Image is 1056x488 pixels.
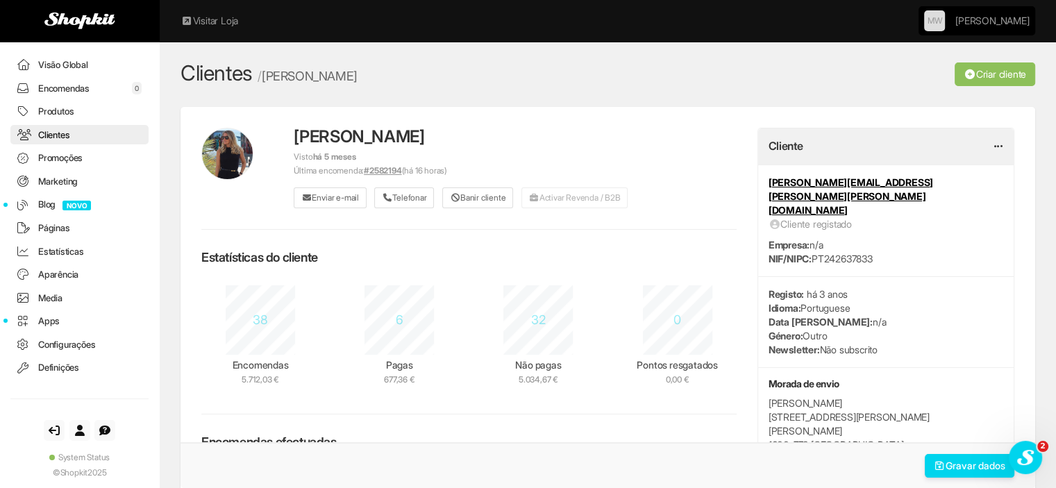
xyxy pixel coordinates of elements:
h3: [PERSON_NAME] [294,128,736,146]
p: Pagas [340,358,458,386]
a: Produtos [10,101,149,121]
a: Apps [10,311,149,331]
p: n/a PT242637833 [769,238,1003,266]
strong: Data [PERSON_NAME]: [769,316,873,328]
small: [PERSON_NAME] [258,69,357,83]
strong: Registo: [769,288,804,300]
a: Configurações [10,335,149,355]
a: #2582194 [364,165,401,176]
h5: Morada de envio [769,378,1003,389]
a: Visão Global [10,55,149,75]
span: Cliente registado [769,218,852,230]
div: 38 [201,285,319,358]
span: / [258,69,262,83]
span: System Status [58,452,110,462]
a: System Status [10,451,149,463]
a: MW [924,10,945,31]
a: Clientes [181,60,253,85]
p: [PERSON_NAME] [STREET_ADDRESS][PERSON_NAME][PERSON_NAME] 1600-773 [GEOGRAPHIC_DATA] Portugal - Co... [769,396,1003,480]
small: Última vez que o cliente foi visto na loja: 21 abr. 2025, 16:58 [294,151,355,162]
strong: Género: [769,330,803,342]
small: Última encomenda: ( ) [294,165,446,176]
p: Não pagas [479,358,597,386]
small: 5.034,67 € [519,374,558,385]
p: Portuguese n/a Outro Não subscrito [769,287,1003,357]
p: Pontos resgatados [618,358,736,386]
small: 0,00 € [666,374,689,385]
a: Promoções [10,148,149,168]
a: Marketing [10,171,149,192]
small: 5.712,03 € [242,374,279,385]
a: Clientes [10,125,149,145]
p: Encomendas [201,358,319,386]
a: Definições [10,357,149,378]
strong: 21 de abril de 2025 16:58 [312,151,355,162]
strong: Newsletter: [769,344,820,355]
small: 677,36 € [384,374,414,385]
span: 0 [132,82,142,94]
a: Páginas [10,218,149,238]
a: Media [10,288,149,308]
a: Criar cliente [955,62,1035,86]
span: 2 [1037,441,1048,452]
div: Cliente registado [201,128,273,183]
div: 6 [340,285,458,358]
a: [PERSON_NAME] [955,7,1029,35]
a: Suporte [94,420,115,441]
span: há 16 horas [404,165,444,176]
button: Gravar dados [925,454,1015,478]
a: Sair [44,420,65,441]
a: BlogNOVO [10,194,149,214]
h3: Cliente [769,140,803,153]
strong: NIF/NIPC: [769,253,812,264]
a: Enviar e-mail [294,187,366,208]
span: 15 mar. 2023, 14:49 [807,288,848,300]
span: NOVO [62,201,91,210]
span: © 2025 [53,467,107,478]
a: Encomendas0 [10,78,149,99]
a: [PERSON_NAME][EMAIL_ADDRESS][PERSON_NAME][PERSON_NAME][DOMAIN_NAME] [769,176,933,216]
a: Aparência [10,264,149,285]
a: Banir cliente [442,187,513,208]
strong: Empresa: [769,239,810,251]
a: Telefonar [374,187,434,208]
div: 32 [479,285,597,358]
a: Conta [69,420,90,441]
a: Visitar Loja [181,14,238,28]
a: Activar Revenda / B2B [521,187,628,208]
h4: Estatísticas do cliente [201,251,737,264]
a: Shopkit [60,467,88,478]
div: 0 [618,285,736,358]
img: Shopkit [44,12,115,29]
h4: Encomendas efectuadas [201,435,737,449]
a: Estatísticas [10,242,149,262]
iframe: Intercom live chat [1009,441,1042,474]
strong: Idioma: [769,302,801,314]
